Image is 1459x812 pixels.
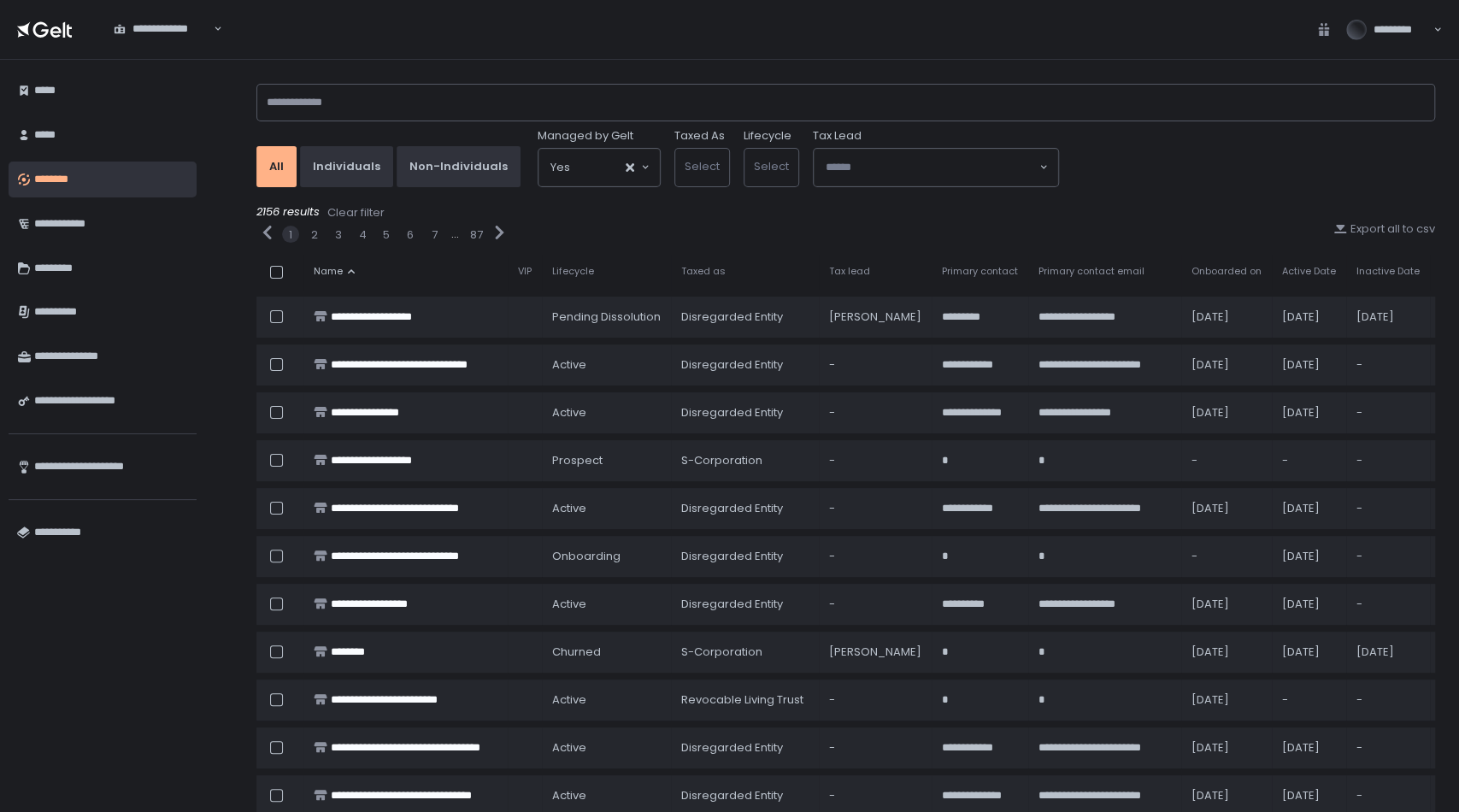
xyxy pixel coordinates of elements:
div: - [1356,597,1420,612]
div: Individuals [313,159,380,174]
button: 5 [383,227,390,243]
span: active [552,692,586,708]
div: Disregarded Entity [681,788,809,803]
div: - [1282,453,1336,468]
span: prospect [552,453,603,468]
div: Search for option [538,149,660,186]
input: Search for option [114,37,212,54]
div: Disregarded Entity [681,309,809,325]
div: [DATE] [1282,357,1336,373]
button: 7 [432,227,438,243]
div: [DATE] [1191,740,1262,756]
button: 87 [470,227,483,243]
div: [DATE] [1282,501,1336,516]
button: Non-Individuals [397,146,521,187]
button: Clear Selected [626,163,634,172]
div: [DATE] [1282,644,1336,660]
div: [DATE] [1191,357,1262,373]
span: Select [685,158,720,174]
div: - [829,788,921,803]
div: - [829,501,921,516]
span: active [552,740,586,756]
div: - [1191,549,1262,564]
div: ... [451,227,459,242]
span: pending Dissolution [552,309,661,325]
div: [PERSON_NAME] [829,309,921,325]
span: Tax lead [829,265,870,278]
div: All [269,159,284,174]
button: All [256,146,297,187]
div: [DATE] [1191,405,1262,421]
label: Taxed As [674,128,725,144]
div: - [1356,453,1420,468]
span: Onboarded on [1191,265,1262,278]
div: [PERSON_NAME] [829,644,921,660]
span: active [552,405,586,421]
button: 3 [335,227,342,243]
div: Clear filter [327,205,385,221]
div: - [1356,405,1420,421]
div: Disregarded Entity [681,597,809,612]
span: VIP [518,265,532,278]
div: S-Corporation [681,453,809,468]
div: - [1356,549,1420,564]
button: 4 [359,227,367,243]
span: Primary contact [942,265,1018,278]
span: churned [552,644,601,660]
button: Clear filter [327,204,385,221]
div: [DATE] [1191,501,1262,516]
div: Disregarded Entity [681,501,809,516]
div: [DATE] [1282,309,1336,325]
div: Disregarded Entity [681,405,809,421]
span: Managed by Gelt [538,128,633,144]
span: Primary contact email [1038,265,1144,278]
span: active [552,788,586,803]
div: Disregarded Entity [681,740,809,756]
div: [DATE] [1282,405,1336,421]
span: Yes [550,159,570,176]
div: [DATE] [1191,597,1262,612]
div: [DATE] [1282,740,1336,756]
span: Active Date [1282,265,1336,278]
span: Lifecycle [552,265,594,278]
div: - [829,692,921,708]
div: Disregarded Entity [681,357,809,373]
div: - [1282,692,1336,708]
div: [DATE] [1191,309,1262,325]
span: active [552,357,586,373]
span: Select [754,158,789,174]
label: Lifecycle [744,128,791,144]
div: - [829,453,921,468]
div: - [1191,453,1262,468]
div: - [829,357,921,373]
button: 6 [407,227,414,243]
div: Export all to csv [1333,221,1435,237]
span: active [552,597,586,612]
div: Non-Individuals [409,159,508,174]
div: [DATE] [1282,549,1336,564]
div: Disregarded Entity [681,549,809,564]
span: Taxed as [681,265,726,278]
div: - [1356,788,1420,803]
span: Name [314,265,343,278]
div: 2156 results [256,204,1435,221]
div: Search for option [814,149,1058,186]
div: [DATE] [1191,788,1262,803]
div: [DATE] [1191,644,1262,660]
span: Tax Lead [813,128,862,144]
div: Search for option [103,12,222,47]
div: [DATE] [1356,309,1420,325]
div: - [1356,740,1420,756]
div: 1 [289,227,292,243]
div: - [1356,357,1420,373]
div: - [1356,692,1420,708]
div: 2 [311,227,318,243]
div: - [1356,501,1420,516]
input: Search for option [826,159,1038,176]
